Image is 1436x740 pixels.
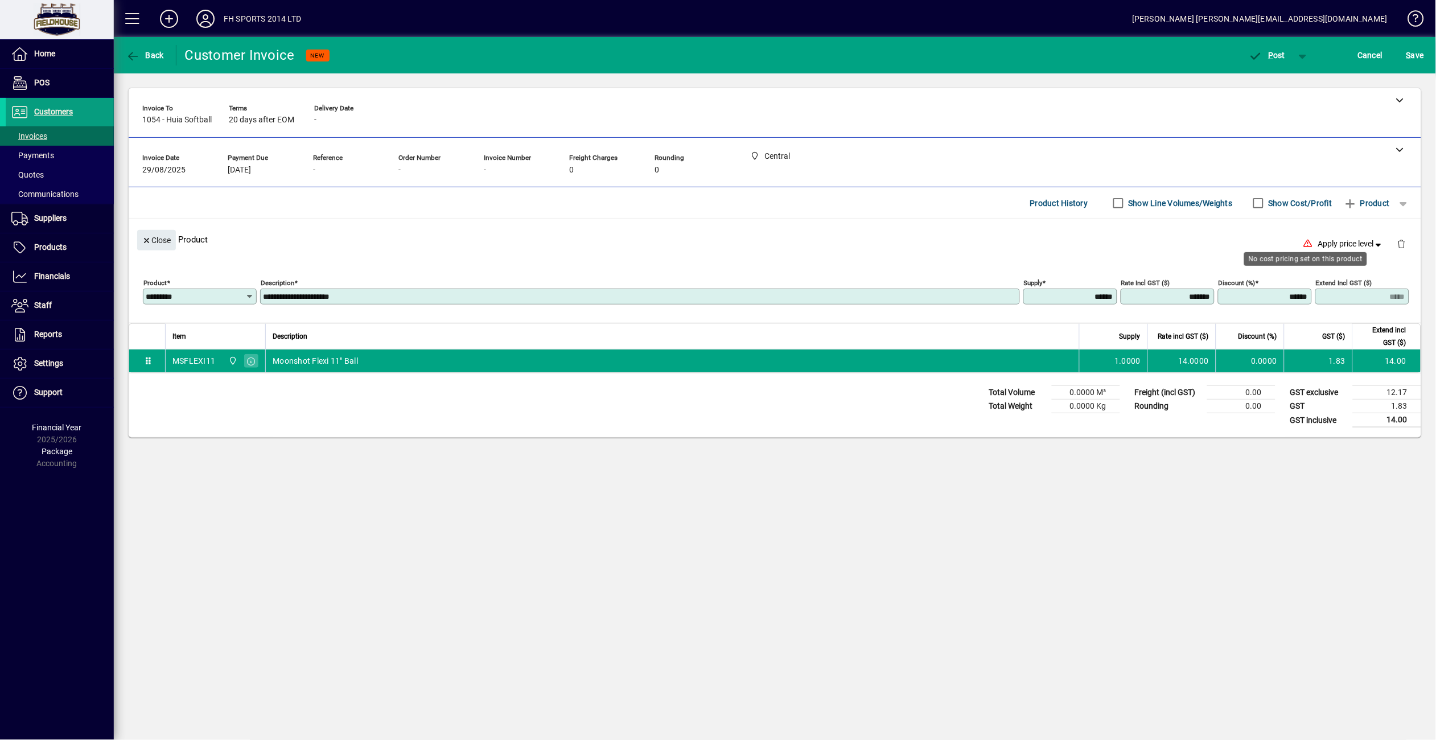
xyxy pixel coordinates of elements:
a: Financials [6,262,114,291]
span: Quotes [11,170,44,179]
span: P [1269,51,1274,60]
span: Apply price level [1318,238,1384,250]
label: Show Line Volumes/Weights [1126,198,1233,209]
mat-label: Supply [1024,279,1043,287]
div: Product [129,219,1421,260]
a: Suppliers [6,204,114,233]
span: - [484,166,486,175]
button: Back [123,45,167,65]
div: [PERSON_NAME] [PERSON_NAME][EMAIL_ADDRESS][DOMAIN_NAME] [1132,10,1388,28]
button: Save [1404,45,1427,65]
span: Close [142,231,171,250]
button: Product [1338,193,1396,213]
span: NEW [311,52,325,59]
span: - [398,166,401,175]
span: Communications [11,190,79,199]
label: Show Cost/Profit [1266,198,1332,209]
app-page-header-button: Back [114,45,176,65]
span: Payments [11,151,54,160]
span: Home [34,49,55,58]
app-page-header-button: Delete [1388,239,1416,249]
span: Product [1344,194,1390,212]
td: GST exclusive [1285,386,1353,400]
span: GST ($) [1323,330,1346,343]
td: 0.00 [1207,386,1275,400]
div: MSFLEXI11 [172,355,215,367]
span: POS [34,78,50,87]
td: 1.83 [1353,400,1421,413]
span: Suppliers [34,213,67,223]
span: Back [126,51,164,60]
a: Invoices [6,126,114,146]
span: Customers [34,107,73,116]
span: Description [273,330,307,343]
a: Reports [6,320,114,349]
a: POS [6,69,114,97]
mat-label: Discount (%) [1219,279,1256,287]
span: Discount (%) [1239,330,1277,343]
a: Quotes [6,165,114,184]
button: Profile [187,9,224,29]
a: Knowledge Base [1399,2,1422,39]
span: Package [42,447,72,456]
span: S [1406,51,1411,60]
mat-label: Rate incl GST ($) [1121,279,1170,287]
span: Product History [1030,194,1088,212]
span: Products [34,242,67,252]
span: Financial Year [32,423,82,432]
div: Customer Invoice [185,46,295,64]
span: Extend incl GST ($) [1360,324,1406,349]
div: 14.0000 [1155,355,1209,367]
span: 1.0000 [1115,355,1141,367]
span: - [314,116,316,125]
span: Supply [1120,330,1141,343]
td: 0.0000 M³ [1052,386,1120,400]
span: Item [172,330,186,343]
span: - [313,166,315,175]
a: Home [6,40,114,68]
button: Product History [1026,193,1093,213]
td: Total Volume [984,386,1052,400]
div: No cost pricing set on this product [1244,252,1367,266]
span: ost [1249,51,1286,60]
span: 29/08/2025 [142,166,186,175]
span: Support [34,388,63,397]
td: Total Weight [984,400,1052,413]
td: 0.0000 Kg [1052,400,1120,413]
a: Settings [6,350,114,378]
button: Close [137,230,176,250]
span: Central [225,355,238,367]
button: Cancel [1355,45,1386,65]
span: Invoices [11,131,47,141]
td: 12.17 [1353,386,1421,400]
div: FH SPORTS 2014 LTD [224,10,301,28]
button: Apply price level [1314,234,1389,254]
td: Rounding [1129,400,1207,413]
span: Cancel [1358,46,1383,64]
a: Payments [6,146,114,165]
span: ave [1406,46,1424,64]
td: 0.00 [1207,400,1275,413]
a: Staff [6,291,114,320]
span: Staff [34,301,52,310]
td: Freight (incl GST) [1129,386,1207,400]
span: 20 days after EOM [229,116,294,125]
span: 0 [655,166,659,175]
span: Rate incl GST ($) [1158,330,1209,343]
span: 1054 - Huia Softball [142,116,212,125]
td: 14.00 [1353,413,1421,427]
a: Support [6,379,114,407]
td: 14.00 [1352,350,1421,372]
td: GST [1285,400,1353,413]
span: Reports [34,330,62,339]
a: Products [6,233,114,262]
app-page-header-button: Close [134,235,179,245]
button: Add [151,9,187,29]
td: GST inclusive [1285,413,1353,427]
mat-label: Extend incl GST ($) [1316,279,1372,287]
a: Communications [6,184,114,204]
span: [DATE] [228,166,251,175]
mat-label: Product [143,279,167,287]
td: 1.83 [1284,350,1352,372]
td: 0.0000 [1216,350,1284,372]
